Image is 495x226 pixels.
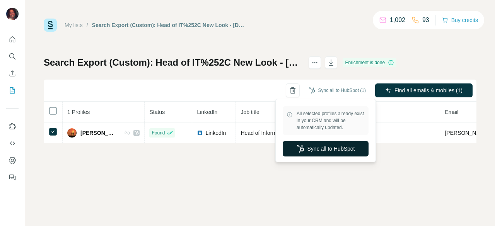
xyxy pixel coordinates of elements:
[6,119,19,133] button: Use Surfe on LinkedIn
[6,32,19,46] button: Quick start
[6,136,19,150] button: Use Surfe API
[390,15,405,25] p: 1,002
[92,21,246,29] div: Search Export (Custom): Head of IT%252C New Look - [DATE] 13:15
[149,109,165,115] span: Status
[445,109,458,115] span: Email
[197,109,217,115] span: LinkedIn
[65,22,83,28] a: My lists
[87,21,88,29] li: /
[67,109,90,115] span: 1 Profiles
[309,56,321,69] button: actions
[197,130,203,136] img: LinkedIn logo
[6,49,19,63] button: Search
[394,87,463,94] span: Find all emails & mobiles (1)
[241,130,328,136] span: Head of Information Security (CISO)
[6,170,19,184] button: Feedback
[422,15,429,25] p: 93
[67,128,77,138] img: Avatar
[6,8,19,20] img: Avatar
[375,83,473,97] button: Find all emails & mobiles (1)
[6,83,19,97] button: My lists
[283,141,369,156] button: Sync all to HubSpot
[44,19,57,32] img: Surfe Logo
[304,85,371,96] button: Sync all to HubSpot (1)
[6,66,19,80] button: Enrich CSV
[241,109,259,115] span: Job title
[297,110,365,131] span: All selected profiles already exist in your CRM and will be automatically updated.
[152,129,165,136] span: Found
[44,56,302,69] h1: Search Export (Custom): Head of IT%252C New Look - [DATE] 13:15
[343,58,396,67] div: Enrichment is done
[80,129,116,137] span: [PERSON_NAME]
[442,15,478,25] button: Buy credits
[6,153,19,167] button: Dashboard
[205,129,226,137] span: LinkedIn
